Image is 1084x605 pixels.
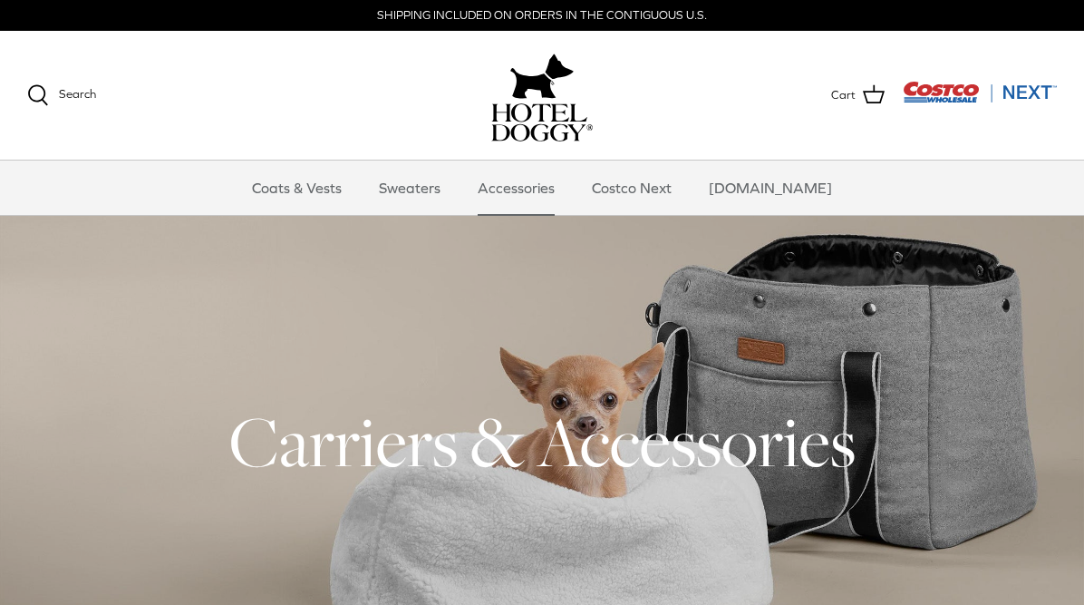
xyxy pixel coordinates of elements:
span: Search [59,87,96,101]
a: Costco Next [576,161,688,215]
span: Cart [831,86,856,105]
a: Cart [831,83,885,107]
a: Accessories [461,161,571,215]
a: Coats & Vests [236,161,358,215]
a: Search [27,84,96,106]
a: Sweaters [363,161,457,215]
img: hoteldoggy.com [510,49,574,103]
h1: Carriers & Accessories [27,397,1057,486]
img: Costco Next [903,81,1057,103]
a: hoteldoggy.com hoteldoggycom [491,49,593,141]
a: [DOMAIN_NAME] [692,161,848,215]
img: hoteldoggycom [491,103,593,141]
a: Visit Costco Next [903,93,1057,106]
